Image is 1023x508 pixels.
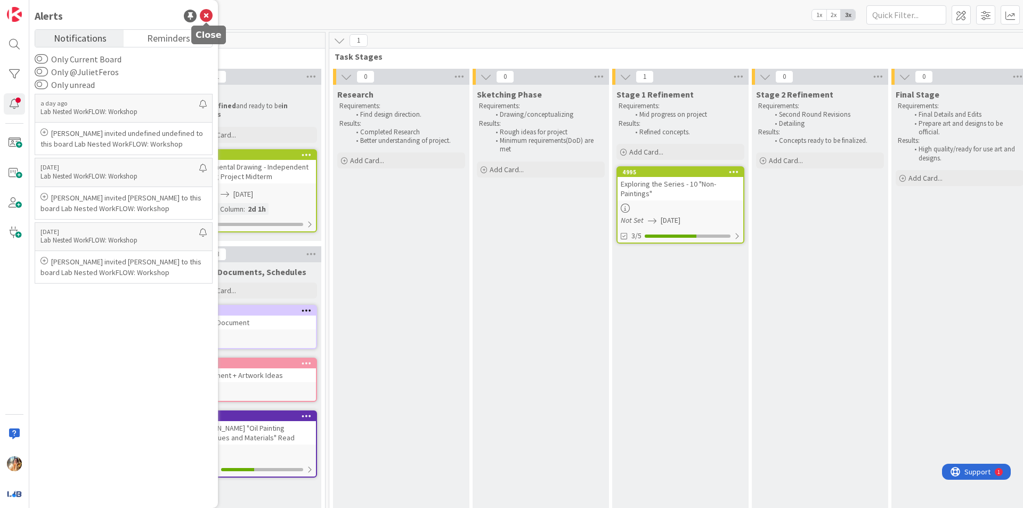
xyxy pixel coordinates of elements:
button: Only Current Board [35,54,48,64]
div: 4988 [195,151,316,159]
li: Rough ideas for project [490,128,603,136]
div: 4995 [618,167,743,177]
li: Prepare art and designs to be official. [908,119,1022,137]
span: 0 [356,70,375,83]
p: Results: [758,128,882,136]
p: Lab Nested WorkFLOW: Workshop [40,107,199,117]
label: Only Current Board [35,53,121,66]
img: avatar [7,486,22,501]
p: [PERSON_NAME] invited [PERSON_NAME] to this board Lab Nested WorkFLOW: Workshop [40,192,207,214]
span: 3x [841,10,855,20]
div: Experimental Drawing - Independent Drawing Project Midterm [190,160,316,183]
span: [DATE] [661,215,680,226]
li: Refined concepts. [629,128,743,136]
div: 1640 [190,359,316,368]
div: 2759 [195,413,316,420]
span: Add Card... [769,156,803,165]
span: To Do [186,51,312,62]
div: 4912 [195,307,316,315]
button: Only @JulietFeros [35,67,48,77]
img: JF [7,456,22,471]
p: [DATE] [40,164,199,171]
span: Task Stages [335,51,1018,62]
li: Minimum requirements(DoD) are met [490,136,603,154]
span: : [243,203,245,215]
li: Second Round Revisions [769,110,882,119]
div: Exploring the Series - 10 "Non-Paintings" [618,177,743,200]
div: 4912Career Document [190,306,316,329]
span: 0 [775,70,793,83]
div: 2d 1h [245,203,269,215]
span: Research [337,89,374,100]
i: Not Set [621,215,644,225]
input: Quick Filter... [866,5,946,25]
span: Support [22,2,48,14]
p: Lab Nested WorkFLOW: Workshop [40,236,199,245]
li: High quality/ready for use art and designs. [908,145,1022,163]
p: Requirements: [898,102,1021,110]
li: Find design direction. [350,110,464,119]
div: Assignment + Artwork Ideas [190,368,316,382]
span: 0 [496,70,514,83]
p: [PERSON_NAME] invited undefined undefined to this board Lab Nested WorkFLOW: Workshop [40,128,207,149]
li: Better understanding of project. [350,136,464,145]
p: Results: [619,119,742,128]
p: [DATE] [40,228,199,236]
div: 4912 [190,306,316,316]
div: 4988Experimental Drawing - Independent Drawing Project Midterm [190,150,316,183]
li: Detailing [769,119,882,128]
p: Card is and ready to be [191,102,315,119]
span: [DATE] [233,189,253,200]
span: Stage 1 Refinement [616,89,694,100]
p: [PERSON_NAME] invited [PERSON_NAME] to this board Lab Nested WorkFLOW: Workshop [40,256,207,278]
div: 2759 [190,412,316,421]
div: 1640 [195,360,316,367]
span: 1 [636,70,654,83]
h5: Close [196,30,222,40]
span: 1 [350,34,368,47]
span: Notes, Documents, Schedules [189,267,306,277]
span: 2x [826,10,841,20]
span: Add Card... [350,156,384,165]
li: Mid progress on project [629,110,743,119]
span: Add Card... [908,173,943,183]
div: 4988 [190,150,316,160]
p: Requirements: [619,102,742,110]
p: Lab Nested WorkFLOW: Workshop [40,172,199,181]
li: Concepts ready to be finalized. [769,136,882,145]
div: Career Document [190,316,316,329]
label: Only @JulietFeros [35,66,119,78]
div: [PERSON_NAME] "Oil Painting Techniques and Materials" Read [190,421,316,445]
p: a day ago [40,100,199,107]
div: Alerts [35,8,63,24]
div: 1 [55,4,58,13]
li: Completed Research [350,128,464,136]
span: Final Stage [896,89,939,100]
strong: refined [211,101,236,110]
p: Results: [898,136,1021,145]
div: 4995Exploring the Series - 10 "Non-Paintings" [618,167,743,200]
div: 2759[PERSON_NAME] "Oil Painting Techniques and Materials" Read [190,412,316,445]
p: Requirements: [479,102,603,110]
p: Results: [339,119,463,128]
span: Add Card... [629,147,663,157]
span: 0 [915,70,933,83]
span: 3/5 [631,230,642,241]
span: Notifications [54,30,107,45]
label: Only unread [35,78,95,91]
span: Add Card... [202,130,236,140]
p: Results: [479,119,603,128]
p: Requirements: [339,102,463,110]
span: Reminders [147,30,190,45]
li: Drawing/conceptualizing [490,110,603,119]
li: Final Details and Edits [908,110,1022,119]
span: Add Card... [202,286,236,295]
button: Only unread [35,79,48,90]
span: Stage 2 Refinement [756,89,833,100]
span: Sketching Phase [477,89,542,100]
div: Time in Column [193,203,243,215]
p: Requirements: [758,102,882,110]
span: Add Card... [490,165,524,174]
img: Visit kanbanzone.com [7,7,22,22]
div: 1640Assignment + Artwork Ideas [190,359,316,382]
